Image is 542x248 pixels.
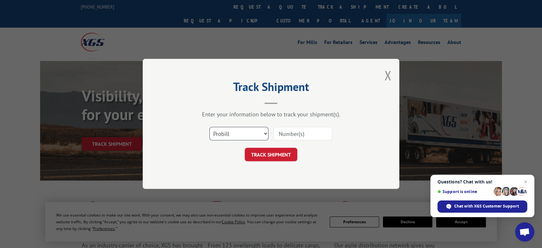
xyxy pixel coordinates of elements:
[522,178,529,186] span: Close chat
[175,111,367,118] div: Enter your information below to track your shipment(s).
[515,222,534,242] div: Open chat
[437,200,527,213] div: Chat with XGS Customer Support
[384,67,391,84] button: Close modal
[175,82,367,94] h2: Track Shipment
[245,148,297,162] button: TRACK SHIPMENT
[437,179,527,184] span: Questions? Chat with us!
[437,189,491,194] span: Support is online
[454,203,519,209] span: Chat with XGS Customer Support
[273,127,332,141] input: Number(s)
